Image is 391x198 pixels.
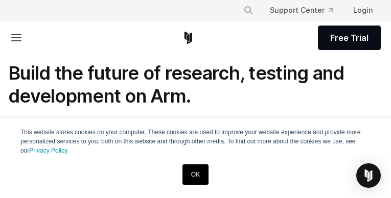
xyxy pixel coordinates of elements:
[8,62,383,108] h1: Build the future of research, testing and development on Arm.
[239,1,258,19] button: Search
[345,1,381,19] a: Login
[182,164,209,185] a: OK
[182,32,195,44] a: Corellium Home
[262,1,341,19] a: Support Center
[8,116,383,143] p: We’re on the lookout for great minds to help us deliver stellar experiences across the digital ec...
[235,1,381,19] div: Navigation Menu
[356,163,381,188] div: Open Intercom Messenger
[20,128,371,155] p: This website stores cookies on your computer. These cookies are used to improve your website expe...
[318,26,381,50] a: Free Trial
[29,147,68,154] a: Privacy Policy.
[330,32,369,44] span: Free Trial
